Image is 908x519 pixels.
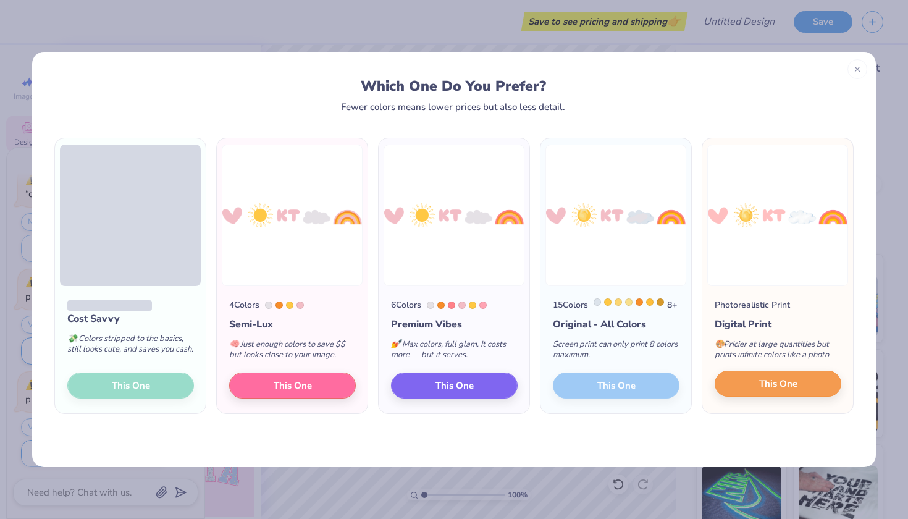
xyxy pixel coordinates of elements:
div: 1215 C [615,298,622,306]
div: 495 C [296,302,304,309]
div: Screen print can only print 8 colors maximum. [553,332,679,373]
div: 715 C [275,302,283,309]
div: 136 C [646,298,654,306]
div: 8 + [594,298,677,311]
button: This One [715,371,841,397]
div: 715 C [636,298,643,306]
img: 4 color option [222,145,363,286]
div: 495 C [458,302,466,309]
div: 4 Colors [229,298,259,311]
div: Cost Savvy [67,311,194,326]
div: 177 C [448,302,455,309]
div: Which One Do You Prefer? [66,78,841,95]
div: Digital Print [715,317,841,332]
div: 15 Colors [553,298,588,311]
div: 6 Colors [391,298,421,311]
span: 🧠 [229,339,239,350]
span: 🎨 [715,339,725,350]
div: 715 C [437,302,445,309]
img: Photorealistic preview [707,145,848,286]
img: 15 color option [545,145,686,286]
div: 1765 C [479,302,487,309]
button: This One [391,373,518,399]
div: Pricier at large quantities but prints infinite colors like a photo [715,332,841,373]
div: Photorealistic Print [715,298,790,311]
div: 1205 C [625,298,633,306]
div: 663 C [427,302,434,309]
div: Just enough colors to save $$ but looks close to your image. [229,332,356,373]
img: 6 color option [384,145,524,286]
span: 💅 [391,339,401,350]
span: This One [759,377,797,391]
div: 1225 C [469,302,476,309]
div: 1225 C [286,302,293,309]
button: This One [229,373,356,399]
div: 656 C [594,298,601,306]
div: Original - All Colors [553,317,679,332]
div: 1225 C [604,298,612,306]
div: Fewer colors means lower prices but also less detail. [341,102,565,112]
div: Max colors, full glam. It costs more — but it serves. [391,332,518,373]
div: Premium Vibes [391,317,518,332]
span: 💸 [67,333,77,344]
div: 663 C [265,302,272,309]
div: Semi-Lux [229,317,356,332]
div: 7563 C [657,298,664,306]
span: This One [274,379,312,393]
div: Colors stripped to the basics, still looks cute, and saves you cash. [67,326,194,367]
span: This One [435,379,474,393]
